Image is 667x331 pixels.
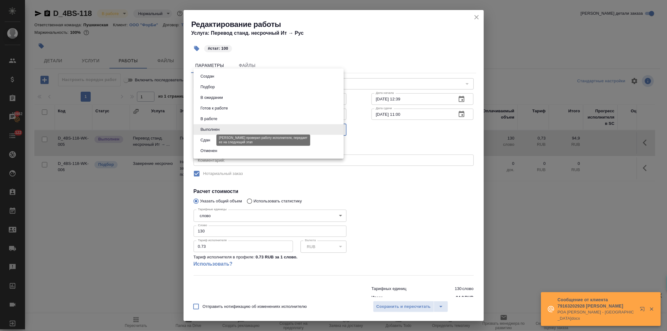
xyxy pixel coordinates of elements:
[636,303,651,318] button: Открыть в новой вкладке
[199,84,217,90] button: Подбор
[558,297,636,309] p: Сообщение от клиента 79163202928 [PERSON_NAME]
[199,115,219,122] button: В работе
[199,147,219,154] button: Отменен
[199,126,221,133] button: Выполнен
[199,94,225,101] button: В ожидании
[199,137,212,144] button: Сдан
[199,73,216,80] button: Создан
[199,105,230,112] button: Готов к работе
[558,309,636,322] p: POA [PERSON_NAME] - [GEOGRAPHIC_DATA]docx
[645,306,658,312] button: Закрыть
